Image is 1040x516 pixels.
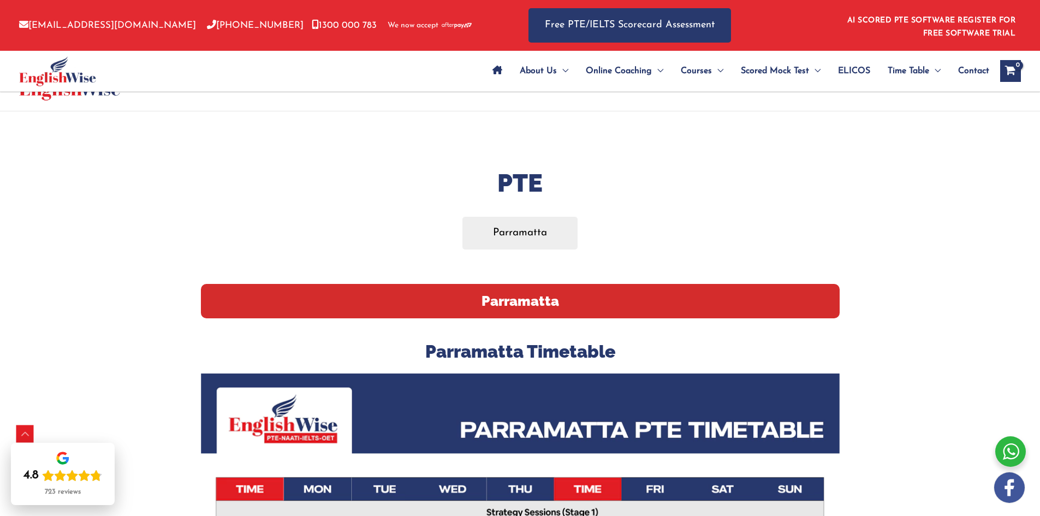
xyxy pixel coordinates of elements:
img: white-facebook.png [994,472,1025,503]
h1: PTE [201,166,840,200]
a: Online CoachingMenu Toggle [577,52,672,90]
h3: Parramatta Timetable [201,340,840,363]
a: [PHONE_NUMBER] [207,21,304,30]
div: 4.8 [23,468,39,483]
a: Parramatta [462,217,578,249]
span: Scored Mock Test [741,52,809,90]
div: Rating: 4.8 out of 5 [23,468,102,483]
span: ELICOS [838,52,870,90]
a: Contact [949,52,989,90]
a: AI SCORED PTE SOFTWARE REGISTER FOR FREE SOFTWARE TRIAL [847,16,1016,38]
span: Contact [958,52,989,90]
a: View Shopping Cart, empty [1000,60,1021,82]
a: About UsMenu Toggle [511,52,577,90]
span: Menu Toggle [712,52,723,90]
img: cropped-ew-logo [19,56,96,86]
span: About Us [520,52,557,90]
a: Scored Mock TestMenu Toggle [732,52,829,90]
nav: Site Navigation: Main Menu [484,52,989,90]
span: Menu Toggle [652,52,663,90]
span: Menu Toggle [929,52,941,90]
a: CoursesMenu Toggle [672,52,732,90]
span: Online Coaching [586,52,652,90]
img: Afterpay-Logo [442,22,472,28]
a: Free PTE/IELTS Scorecard Assessment [528,8,731,43]
span: We now accept [388,20,438,31]
span: Menu Toggle [557,52,568,90]
a: [EMAIL_ADDRESS][DOMAIN_NAME] [19,21,196,30]
a: ELICOS [829,52,879,90]
div: 723 reviews [45,488,81,496]
span: Courses [681,52,712,90]
span: Menu Toggle [809,52,821,90]
a: Time TableMenu Toggle [879,52,949,90]
span: Time Table [888,52,929,90]
aside: Header Widget 1 [841,8,1021,43]
h2: Parramatta [201,284,840,318]
a: 1300 000 783 [312,21,377,30]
